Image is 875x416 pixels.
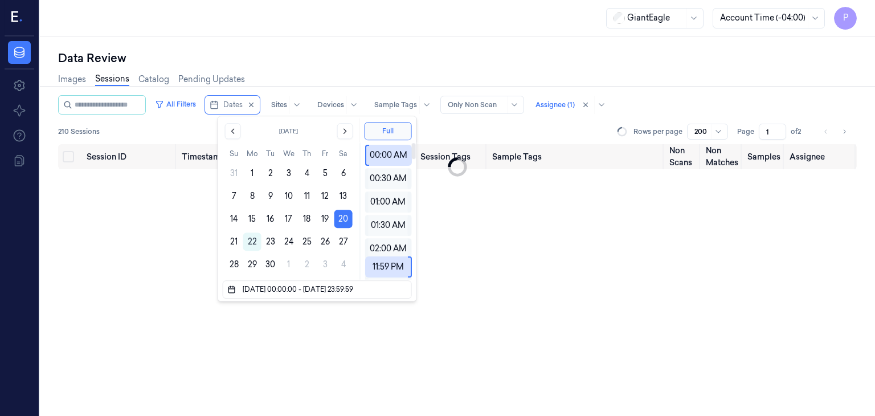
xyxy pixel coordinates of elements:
button: Saturday, September 20th, 2025, selected [334,210,353,228]
button: Tuesday, September 23rd, 2025 [261,233,280,251]
button: Friday, October 3rd, 2025 [316,255,334,274]
button: Tuesday, September 9th, 2025 [261,187,280,205]
button: Go to next page [836,124,852,140]
th: Non Scans [665,144,701,169]
span: of 2 [791,127,809,137]
button: Saturday, October 4th, 2025 [334,255,353,274]
button: Wednesday, September 24th, 2025 [280,233,298,251]
button: Monday, September 29th, 2025 [243,255,261,274]
button: Tuesday, September 30th, 2025 [261,255,280,274]
button: All Filters [150,95,201,113]
button: Sunday, August 31st, 2025 [225,164,243,182]
a: Catalog [138,74,169,85]
button: Wednesday, October 1st, 2025 [280,255,298,274]
button: Full [364,122,411,140]
span: 210 Sessions [58,127,100,137]
button: Saturday, September 13th, 2025 [334,187,353,205]
div: 02:00 AM [369,238,408,259]
div: Data Review [58,50,857,66]
button: Thursday, September 4th, 2025 [298,164,316,182]
input: Dates [240,283,402,296]
nav: pagination [818,124,852,140]
button: Saturday, September 27th, 2025 [334,233,353,251]
button: Sunday, September 7th, 2025 [225,187,243,205]
button: Thursday, September 18th, 2025 [298,210,316,228]
button: Thursday, September 25th, 2025 [298,233,316,251]
th: Thursday [298,148,316,160]
th: Monday [243,148,261,160]
div: 11:59 PM [369,256,407,278]
button: Today, Monday, September 22nd, 2025 [243,233,261,251]
button: Sunday, September 14th, 2025 [225,210,243,228]
div: 00:30 AM [369,168,408,189]
th: Assignee [785,144,857,169]
button: Tuesday, September 2nd, 2025 [261,164,280,182]
th: Wednesday [280,148,298,160]
button: Go to the Next Month [337,123,353,139]
a: Pending Updates [178,74,245,85]
th: Timestamp (Session) [177,144,273,169]
button: Thursday, September 11th, 2025 [298,187,316,205]
th: Tuesday [261,148,280,160]
button: Friday, September 26th, 2025 [316,233,334,251]
div: 01:00 AM [369,191,408,213]
button: Monday, September 8th, 2025 [243,187,261,205]
table: September 2025 [225,148,353,274]
th: Session ID [82,144,177,169]
span: Page [737,127,754,137]
th: Samples [743,144,785,169]
button: Sunday, September 28th, 2025 [225,255,243,274]
button: Friday, September 5th, 2025 [316,164,334,182]
th: Session Tags [416,144,488,169]
button: [DATE] [248,123,330,139]
button: Thursday, October 2nd, 2025 [298,255,316,274]
button: Saturday, September 6th, 2025 [334,164,353,182]
span: Dates [223,100,243,110]
a: Sessions [95,73,129,86]
button: Wednesday, September 10th, 2025 [280,187,298,205]
th: Saturday [334,148,353,160]
button: Friday, September 12th, 2025 [316,187,334,205]
div: 00:00 AM [369,145,407,166]
th: Sample Tags [488,144,665,169]
button: Tuesday, September 16th, 2025 [261,210,280,228]
button: Go to the Previous Month [225,123,241,139]
button: Wednesday, September 17th, 2025 [280,210,298,228]
button: Monday, September 1st, 2025 [243,164,261,182]
button: Wednesday, September 3rd, 2025 [280,164,298,182]
button: P [834,7,857,30]
p: Rows per page [633,127,682,137]
a: Images [58,74,86,85]
button: Sunday, September 21st, 2025 [225,233,243,251]
th: Non Matches [701,144,743,169]
th: Friday [316,148,334,160]
button: Select all [63,151,74,162]
th: Sunday [225,148,243,160]
button: Friday, September 19th, 2025 [316,210,334,228]
button: Dates [205,96,260,114]
button: Monday, September 15th, 2025 [243,210,261,228]
div: 01:30 AM [369,215,408,236]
